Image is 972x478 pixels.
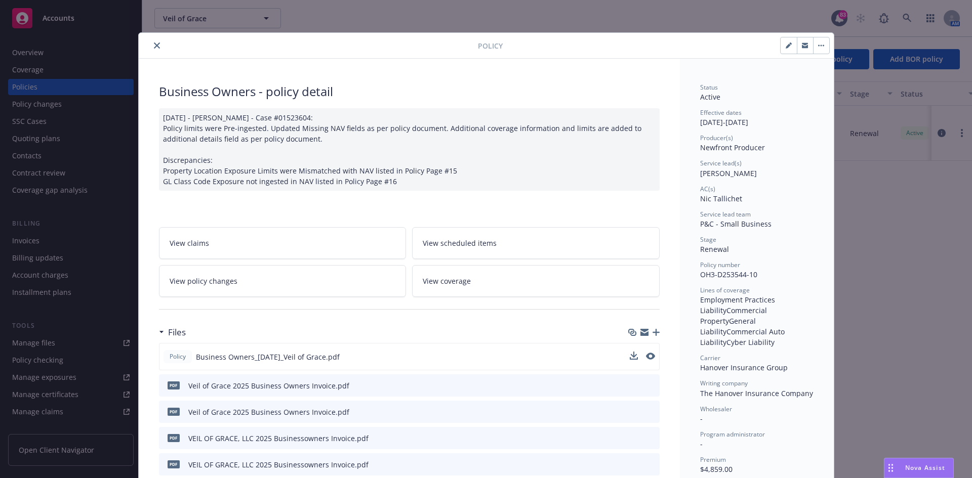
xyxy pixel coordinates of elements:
[630,352,638,362] button: download file
[188,380,349,391] div: Veil of Grace 2025 Business Owners Invoice.pdf
[700,439,703,449] span: -
[151,39,163,52] button: close
[188,459,369,470] div: VEIL OF GRACE, LLC 2025 Businessowners Invoice.pdf
[188,433,369,444] div: VEIL OF GRACE, LLC 2025 Businessowners Invoice.pdf
[884,458,897,477] div: Drag to move
[630,433,638,444] button: download file
[630,459,638,470] button: download file
[700,327,787,347] span: Commercial Auto Liability
[700,244,729,254] span: Renewal
[700,295,777,315] span: Employment Practices Liability
[423,238,497,248] span: View scheduled items
[168,408,180,415] span: pdf
[646,433,656,444] button: preview file
[700,210,751,219] span: Service lead team
[188,407,349,417] div: Veil of Grace 2025 Business Owners Invoice.pdf
[700,143,765,152] span: Newfront Producer
[159,265,407,297] a: View policy changes
[700,430,765,439] span: Program administrator
[700,260,740,269] span: Policy number
[170,276,237,286] span: View policy changes
[700,194,742,203] span: Nic Tallichet
[700,286,750,294] span: Lines of coverage
[700,185,715,193] span: AC(s)
[700,306,769,326] span: Commercial Property
[159,83,660,100] div: Business Owners - policy detail
[168,381,180,389] span: pdf
[700,363,788,372] span: Hanover Insurance Group
[646,352,655,362] button: preview file
[700,108,742,117] span: Effective dates
[884,458,954,478] button: Nova Assist
[700,219,772,229] span: P&C - Small Business
[700,270,757,279] span: OH3-D253544-10
[700,388,813,398] span: The Hanover Insurance Company
[700,168,757,178] span: [PERSON_NAME]
[646,380,656,391] button: preview file
[412,227,660,259] a: View scheduled items
[196,352,340,362] span: Business Owners_[DATE]_Veil of Grace.pdf
[700,316,758,336] span: General Liability
[646,353,655,360] button: preview file
[168,460,180,468] span: pdf
[726,337,775,347] span: Cyber Liability
[170,238,209,248] span: View claims
[630,380,638,391] button: download file
[700,134,733,142] span: Producer(s)
[700,354,720,362] span: Carrier
[700,455,726,464] span: Premium
[159,326,186,339] div: Files
[168,326,186,339] h3: Files
[700,159,742,167] span: Service lead(s)
[630,352,638,360] button: download file
[700,92,720,102] span: Active
[412,265,660,297] a: View coverage
[646,407,656,417] button: preview file
[159,227,407,259] a: View claims
[423,276,471,286] span: View coverage
[168,434,180,442] span: pdf
[646,459,656,470] button: preview file
[700,235,716,244] span: Stage
[700,83,718,92] span: Status
[168,352,188,361] span: Policy
[905,463,945,472] span: Nova Assist
[700,414,703,423] span: -
[700,464,733,474] span: $4,859.00
[159,108,660,191] div: [DATE] - [PERSON_NAME] - Case #01523604: Policy limits were Pre-ingested. Updated Missing NAV fie...
[700,405,732,413] span: Wholesaler
[478,40,503,51] span: Policy
[700,108,814,127] div: [DATE] - [DATE]
[630,407,638,417] button: download file
[700,379,748,387] span: Writing company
